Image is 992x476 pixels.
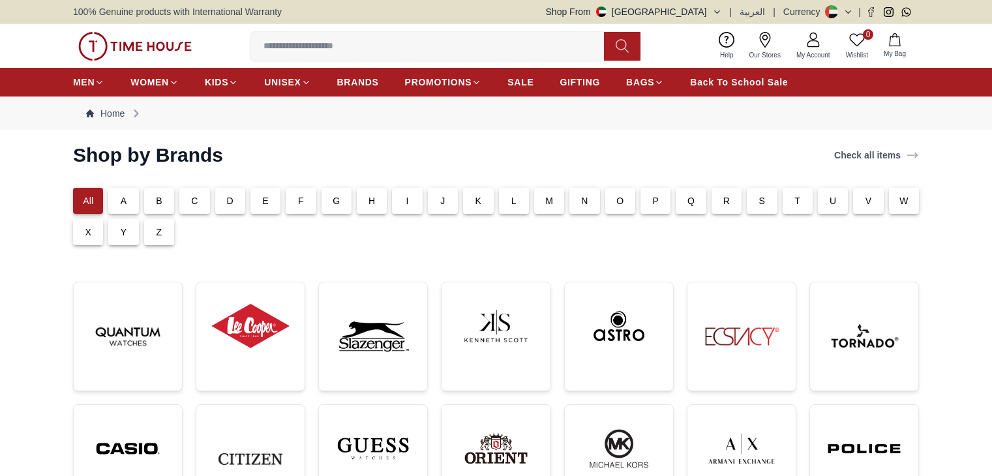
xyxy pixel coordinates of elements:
[298,194,304,207] p: F
[690,76,788,89] span: Back To School Sale
[73,143,223,167] h2: Shop by Brands
[865,194,872,207] p: V
[83,194,93,207] p: All
[740,5,765,18] button: العربية
[560,76,600,89] span: GIFTING
[475,194,482,207] p: K
[227,194,233,207] p: D
[262,194,269,207] p: E
[832,146,922,164] a: Check all items
[507,70,534,94] a: SALE
[73,70,104,94] a: MEN
[820,293,908,380] img: ...
[742,29,789,63] a: Our Stores
[841,50,873,60] span: Wishlist
[899,194,908,207] p: W
[626,70,664,94] a: BAGS
[73,76,95,89] span: MEN
[575,293,663,359] img: ...
[560,70,600,94] a: GIFTING
[698,293,785,380] img: ...
[791,50,835,60] span: My Account
[157,226,162,239] p: Z
[730,5,732,18] span: |
[333,194,340,207] p: G
[264,76,301,89] span: UNISEX
[337,76,379,89] span: BRANDS
[879,49,911,59] span: My Bag
[130,76,169,89] span: WOMEN
[329,293,417,380] img: ...
[545,194,553,207] p: M
[337,70,379,94] a: BRANDS
[652,194,659,207] p: P
[596,7,607,17] img: United Arab Emirates
[73,5,282,18] span: 100% Genuine products with International Warranty
[876,31,914,61] button: My Bag
[511,194,517,207] p: L
[715,50,739,60] span: Help
[405,76,472,89] span: PROMOTIONS
[773,5,775,18] span: |
[507,76,534,89] span: SALE
[712,29,742,63] a: Help
[84,293,172,380] img: ...
[156,194,162,207] p: B
[405,70,482,94] a: PROMOTIONS
[783,5,826,18] div: Currency
[205,76,228,89] span: KIDS
[73,97,919,130] nav: Breadcrumb
[368,194,375,207] p: H
[626,76,654,89] span: BAGS
[830,194,836,207] p: U
[546,5,722,18] button: Shop From[GEOGRAPHIC_DATA]
[452,293,539,359] img: ...
[191,194,198,207] p: C
[207,293,294,359] img: ...
[264,70,310,94] a: UNISEX
[901,7,911,17] a: Whatsapp
[838,29,876,63] a: 0Wishlist
[85,226,91,239] p: X
[121,226,127,239] p: Y
[406,194,409,207] p: I
[78,32,192,61] img: ...
[863,29,873,40] span: 0
[866,7,876,17] a: Facebook
[616,194,624,207] p: O
[121,194,127,207] p: A
[858,5,861,18] span: |
[794,194,800,207] p: T
[581,194,588,207] p: N
[86,107,125,120] a: Home
[440,194,445,207] p: J
[687,194,695,207] p: Q
[723,194,730,207] p: R
[884,7,894,17] a: Instagram
[744,50,786,60] span: Our Stores
[205,70,238,94] a: KIDS
[690,70,788,94] a: Back To School Sale
[130,70,179,94] a: WOMEN
[759,194,766,207] p: S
